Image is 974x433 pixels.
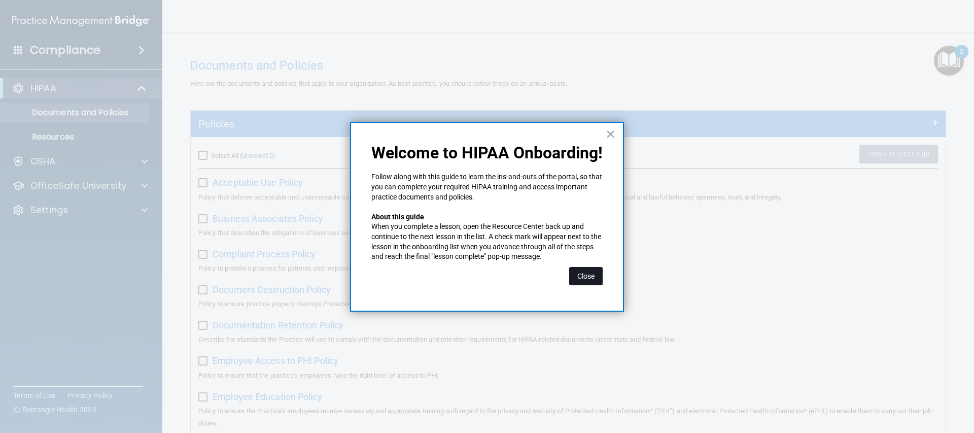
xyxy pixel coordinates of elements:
[371,213,424,221] strong: About this guide
[569,267,603,285] button: Close
[371,222,603,261] p: When you complete a lesson, open the Resource Center back up and continue to the next lesson in t...
[606,126,615,142] button: Close
[371,172,603,202] p: Follow along with this guide to learn the ins-and-outs of the portal, so that you can complete yo...
[371,143,603,162] p: Welcome to HIPAA Onboarding!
